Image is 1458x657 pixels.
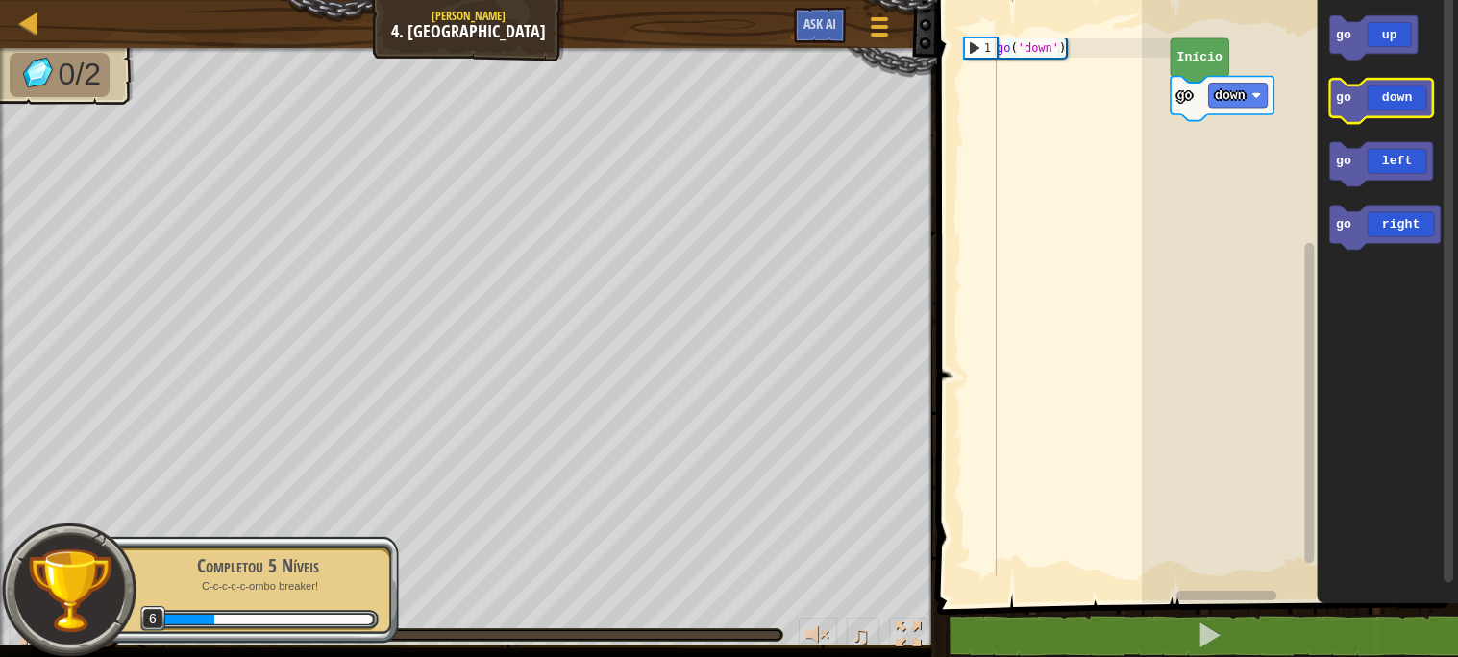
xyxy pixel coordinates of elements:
text: go [1336,217,1351,231]
button: Ask AI [794,8,846,43]
span: 0/2 [59,57,101,91]
div: 1 [965,38,997,58]
li: Apanha as gemas. [10,53,110,97]
text: go [1336,154,1351,168]
text: Início [1177,50,1223,64]
span: Ask AI [803,14,836,33]
button: Mostrar menu do jogo [855,8,903,53]
span: ♫ [851,620,870,649]
text: go [1336,28,1351,42]
div: Completou 5 Níveis [136,552,379,579]
p: C-c-c-c-c-ombo breaker! [136,579,379,594]
img: trophy.png [26,547,113,634]
button: Toggle fullscreen [889,618,927,657]
button: Ajuste o volume [799,618,837,657]
text: down [1215,88,1246,103]
span: 6 [140,606,166,632]
text: go [1336,90,1351,105]
button: ♫ [847,618,879,657]
text: go [1177,88,1193,103]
